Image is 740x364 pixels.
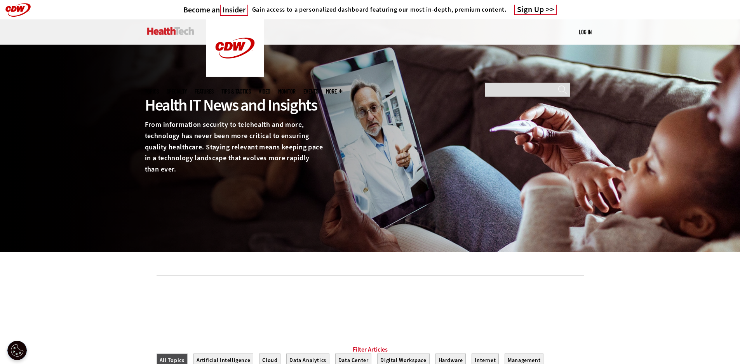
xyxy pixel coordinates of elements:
[7,341,27,360] div: Cookie Settings
[145,95,325,116] div: Health IT News and Insights
[145,88,159,94] span: Topics
[195,88,214,94] a: Features
[514,5,557,15] a: Sign Up
[206,19,264,77] img: Home
[579,28,592,36] div: User menu
[252,6,507,14] h4: Gain access to a personalized dashboard featuring our most in-depth, premium content.
[326,88,342,94] span: More
[206,71,264,79] a: CDW
[303,88,318,94] a: Events
[229,288,512,322] iframe: advertisement
[248,6,507,14] a: Gain access to a personalized dashboard featuring our most in-depth, premium content.
[579,28,592,35] a: Log in
[145,119,325,175] p: From information security to telehealth and more, technology has never been more critical to ensu...
[220,5,248,16] span: Insider
[7,341,27,360] button: Open Preferences
[353,346,388,354] a: Filter Articles
[147,27,194,35] img: Home
[278,88,296,94] a: MonITor
[221,88,251,94] a: Tips & Tactics
[259,88,270,94] a: Video
[167,88,187,94] span: Specialty
[183,5,248,15] a: Become anInsider
[183,5,248,15] h3: Become an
